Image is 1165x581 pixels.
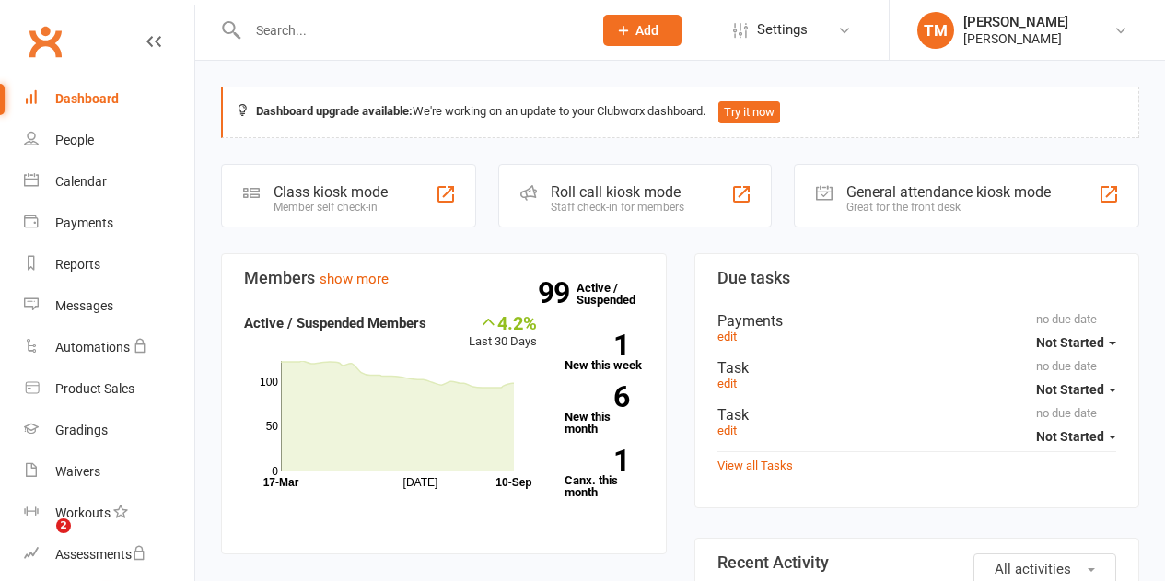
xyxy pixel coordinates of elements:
[24,285,194,327] a: Messages
[1036,373,1116,406] button: Not Started
[1036,429,1104,444] span: Not Started
[565,383,629,411] strong: 6
[221,87,1139,138] div: We're working on an update to your Clubworx dashboard.
[718,101,780,123] button: Try it now
[24,493,194,534] a: Workouts
[717,312,1117,330] div: Payments
[55,547,146,562] div: Assessments
[24,161,194,203] a: Calendar
[565,449,644,498] a: 1Canx. this month
[603,15,682,46] button: Add
[55,464,100,479] div: Waivers
[1036,326,1116,359] button: Not Started
[717,553,1117,572] h3: Recent Activity
[995,561,1071,577] span: All activities
[565,334,644,371] a: 1New this week
[469,312,537,352] div: Last 30 Days
[24,120,194,161] a: People
[24,451,194,493] a: Waivers
[963,14,1068,30] div: [PERSON_NAME]
[55,505,111,520] div: Workouts
[24,78,194,120] a: Dashboard
[55,215,113,230] div: Payments
[242,17,580,43] input: Search...
[274,183,388,201] div: Class kiosk mode
[55,423,108,437] div: Gradings
[538,279,577,307] strong: 99
[565,331,629,359] strong: 1
[717,269,1117,287] h3: Due tasks
[469,312,537,332] div: 4.2%
[551,201,684,214] div: Staff check-in for members
[963,30,1068,47] div: [PERSON_NAME]
[1036,420,1116,453] button: Not Started
[256,104,413,118] strong: Dashboard upgrade available:
[917,12,954,49] div: TM
[55,174,107,189] div: Calendar
[56,518,71,533] span: 2
[24,203,194,244] a: Payments
[55,298,113,313] div: Messages
[1036,335,1104,350] span: Not Started
[24,410,194,451] a: Gradings
[577,268,658,320] a: 99Active / Suspended
[18,518,63,563] iframe: Intercom live chat
[565,386,644,435] a: 6New this month
[55,91,119,106] div: Dashboard
[846,201,1051,214] div: Great for the front desk
[717,359,1117,377] div: Task
[55,257,100,272] div: Reports
[24,368,194,410] a: Product Sales
[320,271,389,287] a: show more
[244,315,426,331] strong: Active / Suspended Members
[846,183,1051,201] div: General attendance kiosk mode
[1036,382,1104,397] span: Not Started
[24,534,194,575] a: Assessments
[717,424,737,437] a: edit
[717,377,737,390] a: edit
[717,406,1117,424] div: Task
[757,9,808,51] span: Settings
[274,201,388,214] div: Member self check-in
[244,269,644,287] h3: Members
[24,327,194,368] a: Automations
[22,18,68,64] a: Clubworx
[55,133,94,147] div: People
[717,330,737,343] a: edit
[551,183,684,201] div: Roll call kiosk mode
[635,23,658,38] span: Add
[24,244,194,285] a: Reports
[565,447,629,474] strong: 1
[55,381,134,396] div: Product Sales
[55,340,130,354] div: Automations
[717,459,793,472] a: View all Tasks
